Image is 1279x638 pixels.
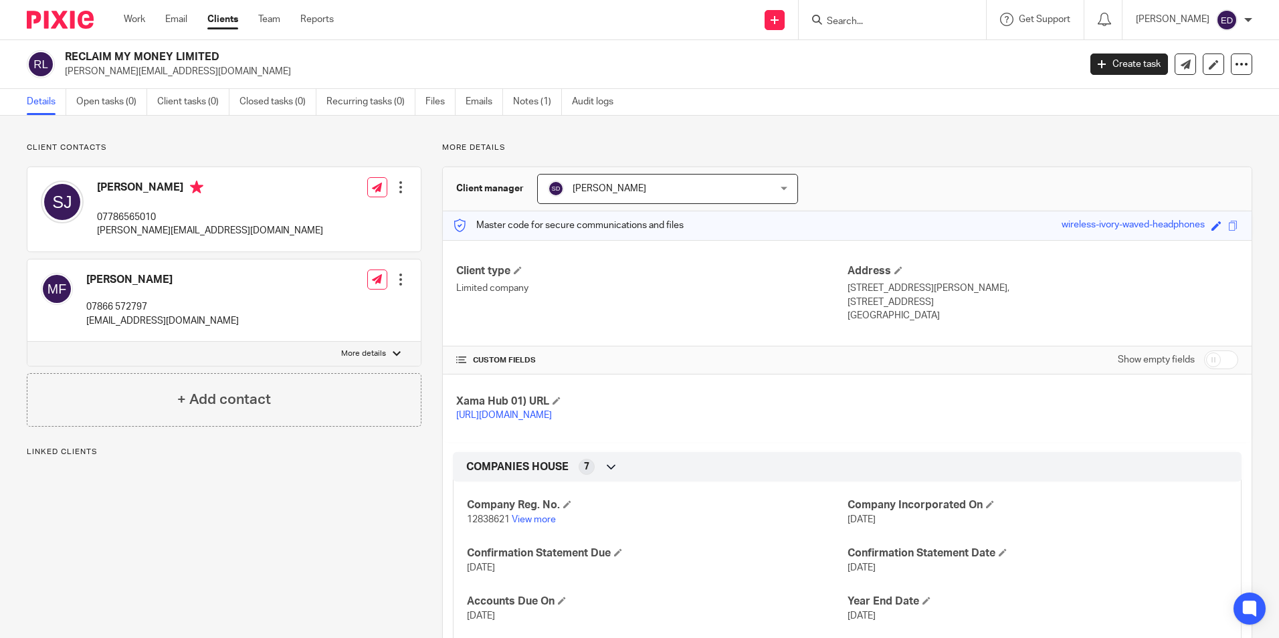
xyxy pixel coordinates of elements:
[326,89,415,115] a: Recurring tasks (0)
[1019,15,1070,24] span: Get Support
[467,611,495,621] span: [DATE]
[442,142,1252,153] p: More details
[848,595,1227,609] h4: Year End Date
[456,182,524,195] h3: Client manager
[177,389,271,410] h4: + Add contact
[27,447,421,457] p: Linked clients
[467,515,510,524] span: 12838621
[848,296,1238,309] p: [STREET_ADDRESS]
[1118,353,1195,366] label: Show empty fields
[1216,9,1238,31] img: svg%3E
[41,181,84,223] img: svg%3E
[512,515,556,524] a: View more
[584,460,589,473] span: 7
[453,219,684,232] p: Master code for secure communications and files
[97,211,323,224] p: 07786565010
[97,181,323,197] h4: [PERSON_NAME]
[258,13,280,26] a: Team
[1136,13,1209,26] p: [PERSON_NAME]
[573,184,646,193] span: [PERSON_NAME]
[190,181,203,194] i: Primary
[848,309,1238,322] p: [GEOGRAPHIC_DATA]
[27,50,55,78] img: svg%3E
[165,13,187,26] a: Email
[425,89,456,115] a: Files
[467,546,847,560] h4: Confirmation Statement Due
[848,546,1227,560] h4: Confirmation Statement Date
[65,50,869,64] h2: RECLAIM MY MONEY LIMITED
[86,273,239,287] h4: [PERSON_NAME]
[848,498,1227,512] h4: Company Incorporated On
[65,65,1070,78] p: [PERSON_NAME][EMAIL_ADDRESS][DOMAIN_NAME]
[27,11,94,29] img: Pixie
[456,264,847,278] h4: Client type
[456,411,552,420] a: [URL][DOMAIN_NAME]
[548,181,564,197] img: svg%3E
[466,460,569,474] span: COMPANIES HOUSE
[825,16,946,28] input: Search
[86,300,239,314] p: 07866 572797
[41,273,73,305] img: svg%3E
[848,264,1238,278] h4: Address
[239,89,316,115] a: Closed tasks (0)
[848,611,876,621] span: [DATE]
[97,224,323,237] p: [PERSON_NAME][EMAIL_ADDRESS][DOMAIN_NAME]
[467,595,847,609] h4: Accounts Due On
[572,89,623,115] a: Audit logs
[124,13,145,26] a: Work
[466,89,503,115] a: Emails
[467,498,847,512] h4: Company Reg. No.
[456,282,847,295] p: Limited company
[341,348,386,359] p: More details
[456,355,847,366] h4: CUSTOM FIELDS
[207,13,238,26] a: Clients
[157,89,229,115] a: Client tasks (0)
[27,142,421,153] p: Client contacts
[86,314,239,328] p: [EMAIL_ADDRESS][DOMAIN_NAME]
[1090,54,1168,75] a: Create task
[467,563,495,572] span: [DATE]
[76,89,147,115] a: Open tasks (0)
[848,563,876,572] span: [DATE]
[1062,218,1205,233] div: wireless-ivory-waved-headphones
[848,515,876,524] span: [DATE]
[27,89,66,115] a: Details
[513,89,562,115] a: Notes (1)
[848,282,1238,295] p: [STREET_ADDRESS][PERSON_NAME],
[456,395,847,409] h4: Xama Hub 01) URL
[300,13,334,26] a: Reports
